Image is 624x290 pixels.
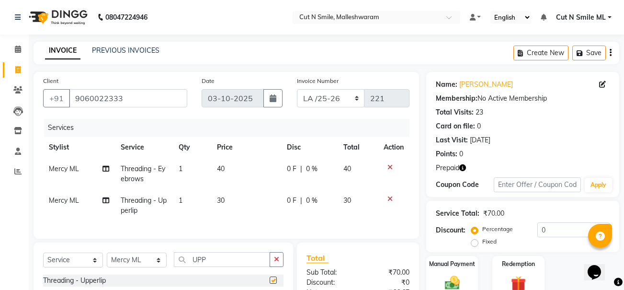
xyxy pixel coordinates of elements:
[49,196,79,205] span: Mercy ML
[482,237,497,246] label: Fixed
[436,180,494,190] div: Coupon Code
[300,196,302,206] span: |
[299,278,358,288] div: Discount:
[436,107,474,117] div: Total Visits:
[572,46,606,60] button: Save
[470,135,490,145] div: [DATE]
[287,196,296,206] span: 0 F
[202,77,215,85] label: Date
[585,178,612,192] button: Apply
[281,137,338,158] th: Disc
[483,209,504,219] div: ₹70.00
[436,149,457,159] div: Points:
[436,225,465,235] div: Discount:
[459,149,463,159] div: 0
[300,164,302,174] span: |
[174,252,270,267] input: Search or Scan
[43,137,115,158] th: Stylist
[121,164,165,183] span: Threading - Eyebrows
[477,121,481,131] div: 0
[43,89,70,107] button: +91
[476,107,483,117] div: 23
[297,77,339,85] label: Invoice Number
[217,164,225,173] span: 40
[556,12,606,23] span: Cut N Smile ML
[513,46,568,60] button: Create New
[299,267,358,278] div: Sub Total:
[44,119,417,137] div: Services
[24,4,90,31] img: logo
[436,121,475,131] div: Card on file:
[43,276,106,286] div: Threading - Upperlip
[217,196,225,205] span: 30
[211,137,281,158] th: Price
[482,225,513,233] label: Percentage
[306,253,329,263] span: Total
[179,196,182,205] span: 1
[378,137,409,158] th: Action
[69,89,187,107] input: Search by Name/Mobile/Email/Code
[306,196,318,206] span: 0 %
[358,278,417,288] div: ₹0
[494,177,580,192] input: Enter Offer / Coupon Code
[436,80,457,90] div: Name:
[115,137,173,158] th: Service
[459,80,513,90] a: [PERSON_NAME]
[436,209,479,219] div: Service Total:
[92,46,159,55] a: PREVIOUS INVOICES
[338,137,378,158] th: Total
[173,137,211,158] th: Qty
[287,164,296,174] span: 0 F
[502,260,535,268] label: Redemption
[429,260,475,268] label: Manual Payment
[358,267,417,278] div: ₹70.00
[436,93,610,104] div: No Active Membership
[43,77,58,85] label: Client
[49,164,79,173] span: Mercy ML
[343,196,351,205] span: 30
[179,164,182,173] span: 1
[121,196,167,215] span: Threading - Upperlip
[436,93,477,104] div: Membership:
[343,164,351,173] span: 40
[436,135,468,145] div: Last Visit:
[436,163,459,173] span: Prepaid
[105,4,147,31] b: 08047224946
[584,252,614,280] iframe: chat widget
[45,42,80,59] a: INVOICE
[306,164,318,174] span: 0 %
